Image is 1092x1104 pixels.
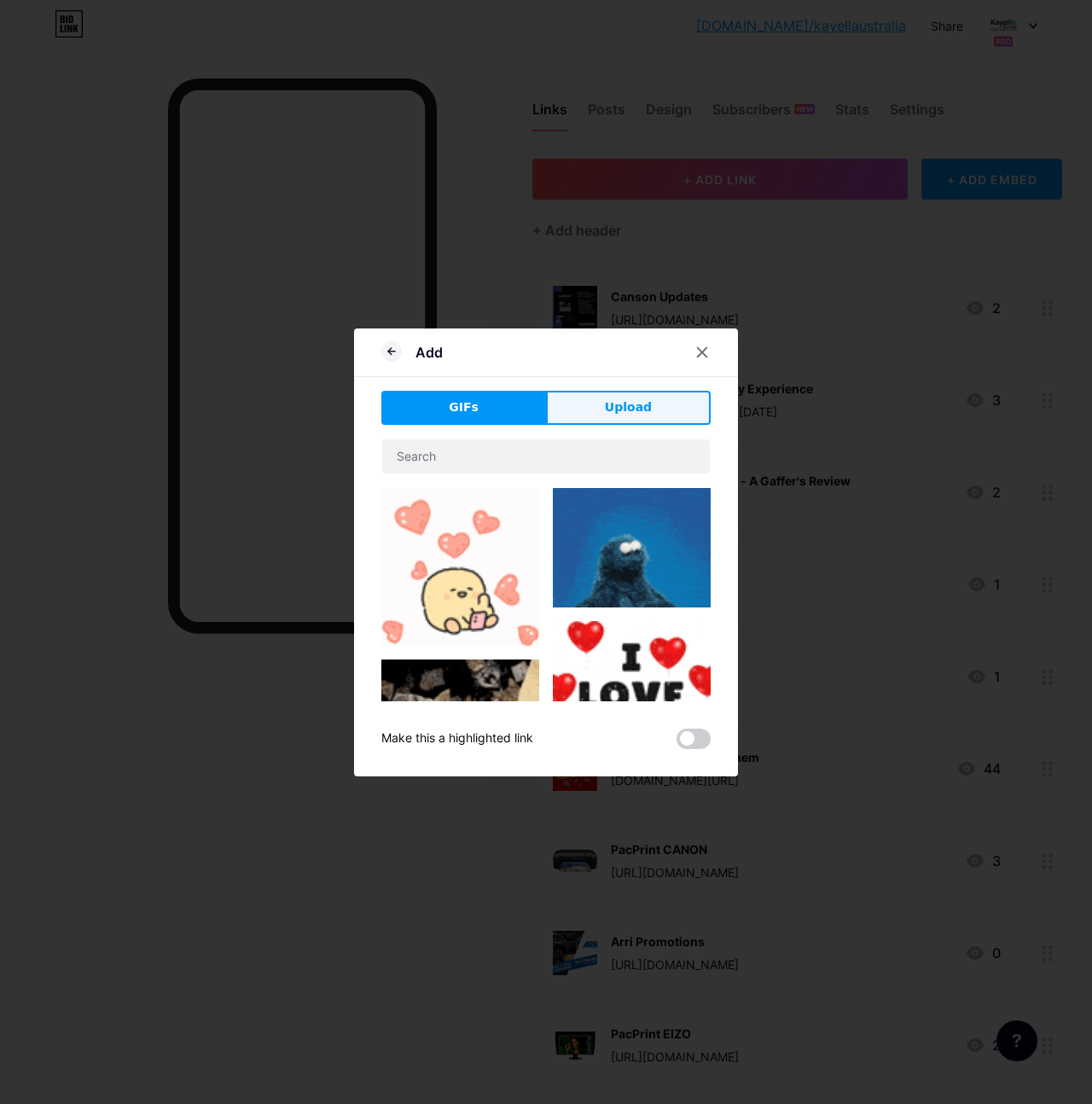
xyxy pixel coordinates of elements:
[381,729,533,749] div: Make this a highlighted link
[415,342,443,363] div: Add
[382,439,710,474] input: Search
[605,398,652,416] span: Upload
[546,391,711,425] button: Upload
[381,488,539,646] img: Gihpy
[381,391,546,425] button: GIFs
[381,659,539,817] img: Gihpy
[553,488,711,608] img: Gihpy
[553,621,711,779] img: Gihpy
[449,398,479,416] span: GIFs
